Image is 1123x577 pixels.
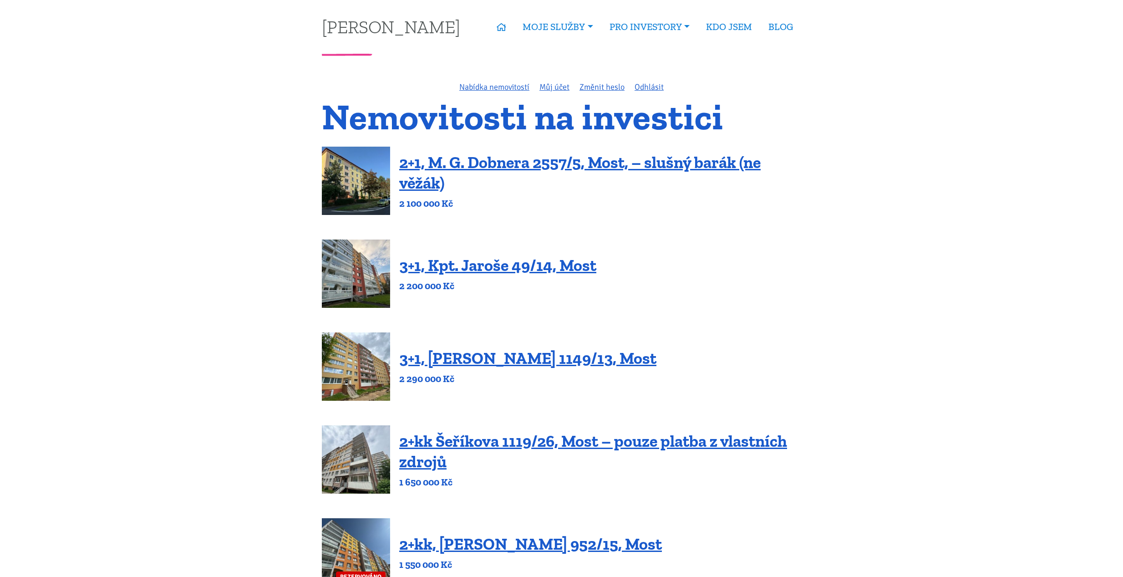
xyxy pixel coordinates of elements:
[635,82,664,92] a: Odhlásit
[399,153,761,193] a: 2+1, M. G. Dobnera 2557/5, Most, – slušný barák (ne věžák)
[399,476,801,489] p: 1 650 000 Kč
[459,82,529,92] a: Nabídka nemovitostí
[399,373,656,385] p: 2 290 000 Kč
[322,18,460,36] a: [PERSON_NAME]
[399,197,801,210] p: 2 100 000 Kč
[399,534,662,554] a: 2+kk, [PERSON_NAME] 952/15, Most
[539,82,569,92] a: Můj účet
[399,280,596,292] p: 2 200 000 Kč
[601,16,698,37] a: PRO INVESTORY
[399,558,662,571] p: 1 550 000 Kč
[579,82,625,92] a: Změnit heslo
[322,102,801,132] h1: Nemovitosti na investici
[399,255,596,275] a: 3+1, Kpt. Jaroše 49/14, Most
[760,16,801,37] a: BLOG
[698,16,760,37] a: KDO JSEM
[399,431,787,471] a: 2+kk Šeříkova 1119/26, Most – pouze platba z vlastních zdrojů
[514,16,601,37] a: MOJE SLUŽBY
[399,348,656,368] a: 3+1, [PERSON_NAME] 1149/13, Most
